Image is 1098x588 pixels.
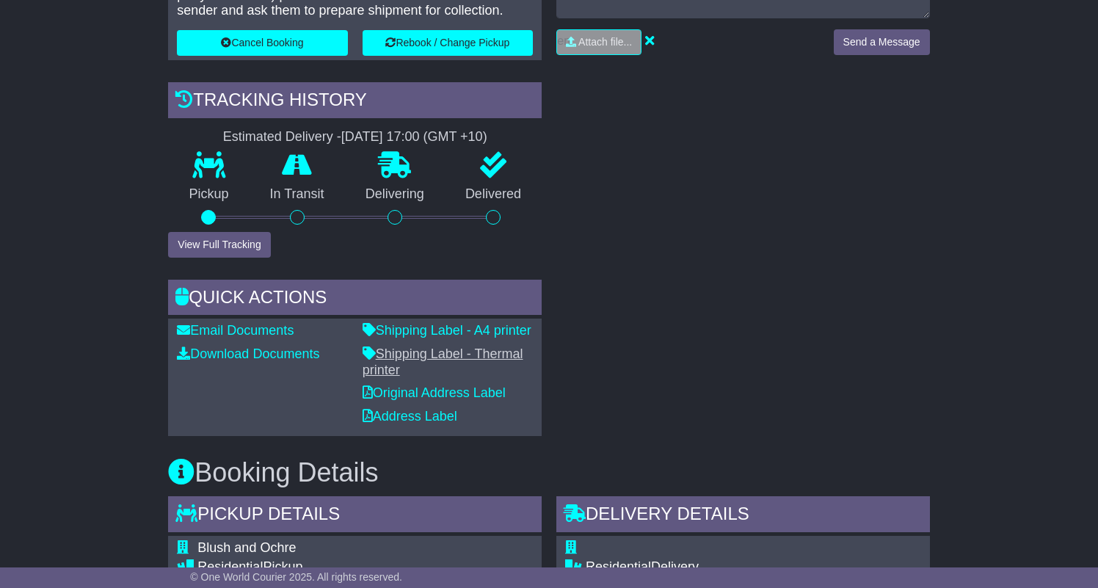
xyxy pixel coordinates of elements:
div: Delivery [586,559,918,576]
div: Tracking history [168,82,542,122]
a: Address Label [363,409,457,424]
span: Blush and Ochre [197,540,296,555]
span: Residential [197,559,263,574]
div: Estimated Delivery - [168,129,542,145]
button: View Full Tracking [168,232,270,258]
div: Delivery Details [556,496,930,536]
button: Cancel Booking [177,30,347,56]
p: Delivering [345,186,445,203]
a: Shipping Label - A4 printer [363,323,531,338]
button: Send a Message [834,29,930,55]
p: In Transit [249,186,344,203]
p: Delivered [445,186,542,203]
h3: Booking Details [168,458,929,487]
a: Download Documents [177,346,319,361]
div: Quick Actions [168,280,542,319]
button: Rebook / Change Pickup [363,30,533,56]
p: Pickup [168,186,249,203]
a: Email Documents [177,323,294,338]
div: Pickup Details [168,496,542,536]
a: Shipping Label - Thermal printer [363,346,523,377]
span: © One World Courier 2025. All rights reserved. [190,571,402,583]
a: Original Address Label [363,385,506,400]
div: Pickup [197,559,454,576]
span: Residential [586,559,651,574]
div: [DATE] 17:00 (GMT +10) [341,129,487,145]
